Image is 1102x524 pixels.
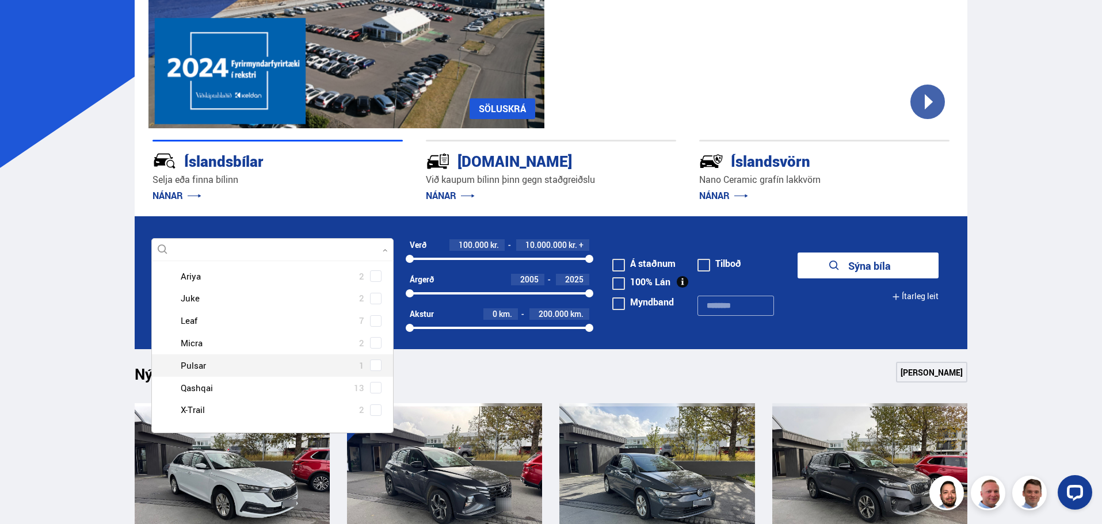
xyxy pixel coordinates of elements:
[539,308,569,319] span: 200.000
[699,173,950,186] p: Nano Ceramic grafín lakkvörn
[152,149,177,173] img: JRvxyua_JYH6wB4c.svg
[410,275,434,284] div: Árgerð
[470,98,535,119] a: SÖLUSKRÁ
[892,284,939,309] button: Ítarleg leit
[699,150,909,170] div: Íslandsvörn
[697,259,741,268] label: Tilboð
[152,150,362,170] div: Íslandsbílar
[359,357,364,374] span: 1
[152,173,403,186] p: Selja eða finna bílinn
[359,312,364,329] span: 7
[569,240,577,250] span: kr.
[612,277,670,286] label: 100% Lán
[520,274,539,285] span: 2005
[426,150,635,170] div: [DOMAIN_NAME]
[1014,477,1048,512] img: FbJEzSuNWCJXmdc-.webp
[426,149,450,173] img: tr5P-W3DuiFaO7aO.svg
[135,365,227,389] h1: Nýtt á skrá
[410,240,426,250] div: Verð
[1048,471,1097,519] iframe: LiveChat chat widget
[359,290,364,307] span: 2
[499,309,512,319] span: km.
[354,380,364,396] span: 13
[579,240,584,250] span: +
[699,149,723,173] img: -Svtn6bYgwAsiwNX.svg
[570,309,584,319] span: km.
[490,240,499,250] span: kr.
[359,268,364,285] span: 2
[798,253,939,278] button: Sýna bíla
[896,362,967,383] a: [PERSON_NAME]
[973,477,1007,512] img: siFngHWaQ9KaOqBr.png
[699,189,748,202] a: NÁNAR
[359,335,364,351] span: 2
[612,297,674,307] label: Myndband
[565,274,584,285] span: 2025
[359,401,364,418] span: 2
[410,309,434,319] div: Akstur
[426,189,475,202] a: NÁNAR
[426,173,676,186] p: Við kaupum bílinn þinn gegn staðgreiðslu
[152,189,201,202] a: NÁNAR
[525,239,567,250] span: 10.000.000
[612,259,676,268] label: Á staðnum
[459,239,489,250] span: 100.000
[931,477,966,512] img: nhp88E3Fdnt1Opn2.png
[493,308,497,319] span: 0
